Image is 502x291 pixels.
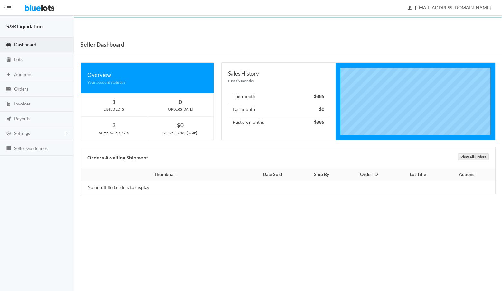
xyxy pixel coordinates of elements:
[87,154,148,160] b: Orders Awaiting Shipment
[314,94,324,99] strong: $885
[6,23,43,29] strong: S&R Liquidation
[14,101,31,106] span: Invoices
[112,98,116,105] strong: 1
[441,168,495,181] th: Actions
[81,168,246,181] th: Thumbnail
[87,79,207,85] div: Your account statistics
[112,122,116,129] strong: 3
[314,119,324,125] strong: $885
[5,145,12,151] ion-icon: list box
[14,71,32,77] span: Auctions
[406,5,413,11] ion-icon: person
[14,86,28,92] span: Orders
[228,116,329,129] li: Past six months
[147,106,213,112] div: ORDERS [DATE]
[179,98,182,105] strong: 0
[177,122,184,129] strong: $0
[5,101,12,107] ion-icon: calculator
[228,90,329,103] li: This month
[5,116,12,122] ion-icon: paper plane
[458,153,489,160] a: View All Orders
[14,42,36,47] span: Dashboard
[5,86,12,93] ion-icon: cash
[246,168,299,181] th: Date Sold
[5,42,12,48] ion-icon: speedometer
[5,131,12,137] ion-icon: cog
[81,181,246,194] td: No unfulfilled orders to display
[394,168,441,181] th: Lot Title
[81,106,147,112] div: LISTED LOTS
[14,131,30,136] span: Settings
[228,103,329,116] li: Last month
[299,168,344,181] th: Ship By
[5,57,12,63] ion-icon: clipboard
[5,72,12,78] ion-icon: flash
[14,145,48,151] span: Seller Guidelines
[14,57,23,62] span: Lots
[81,40,124,49] h1: Seller Dashboard
[14,116,30,121] span: Payouts
[344,168,394,181] th: Order ID
[147,130,213,136] div: ORDER TOTAL [DATE]
[408,5,491,10] span: [EMAIL_ADDRESS][DOMAIN_NAME]
[228,69,329,78] div: Sales History
[319,106,324,112] strong: $0
[87,70,207,79] div: Overview
[81,130,147,136] div: SCHEDULED LOTS
[228,78,329,84] div: Past six months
